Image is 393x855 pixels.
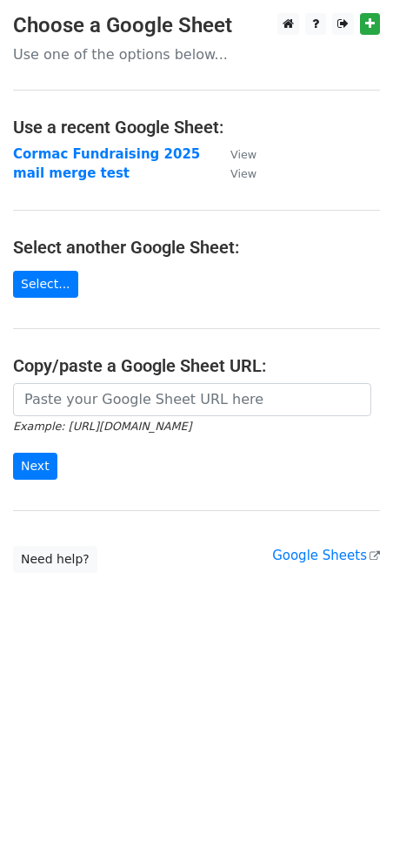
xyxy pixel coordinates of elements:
[13,146,200,162] a: Cormac Fundraising 2025
[13,453,57,480] input: Next
[213,165,256,181] a: View
[13,271,78,298] a: Select...
[272,548,380,563] a: Google Sheets
[230,148,256,161] small: View
[13,420,191,433] small: Example: [URL][DOMAIN_NAME]
[13,165,130,181] a: mail merge test
[13,355,380,376] h4: Copy/paste a Google Sheet URL:
[13,383,371,416] input: Paste your Google Sheet URL here
[13,45,380,64] p: Use one of the options below...
[13,117,380,138] h4: Use a recent Google Sheet:
[13,546,97,573] a: Need help?
[230,167,256,180] small: View
[13,13,380,38] h3: Choose a Google Sheet
[213,146,256,162] a: View
[13,237,380,258] h4: Select another Google Sheet:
